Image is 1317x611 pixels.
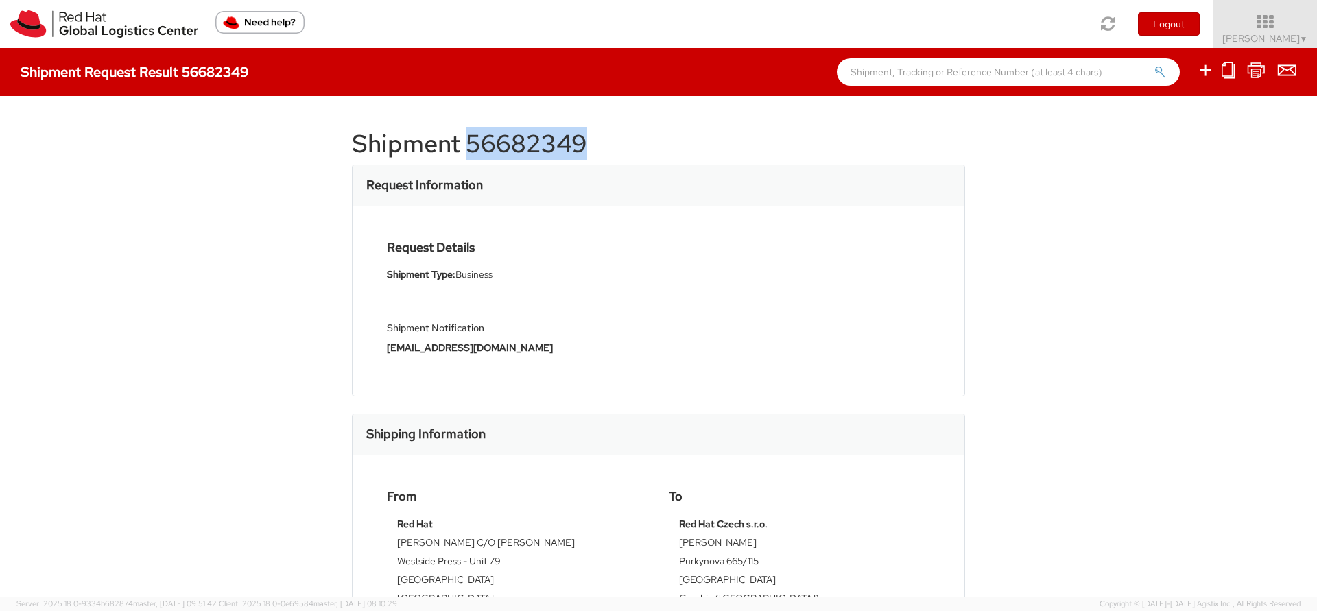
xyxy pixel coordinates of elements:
h4: From [387,490,648,503]
h3: Shipping Information [366,427,486,441]
span: Copyright © [DATE]-[DATE] Agistix Inc., All Rights Reserved [1100,599,1301,610]
strong: Shipment Type: [387,268,455,280]
strong: [EMAIL_ADDRESS][DOMAIN_NAME] [387,342,553,354]
span: [PERSON_NAME] [1222,32,1308,45]
span: master, [DATE] 09:51:42 [133,599,217,608]
h4: To [669,490,930,503]
td: [PERSON_NAME] C/O [PERSON_NAME] [397,536,638,554]
h3: Request Information [366,178,483,192]
span: Client: 2025.18.0-0e69584 [219,599,397,608]
td: [GEOGRAPHIC_DATA] [397,591,638,610]
span: ▼ [1300,34,1308,45]
button: Logout [1138,12,1200,36]
h4: Request Details [387,241,648,254]
li: Business [387,267,648,282]
strong: Red Hat [397,518,433,530]
span: master, [DATE] 08:10:29 [313,599,397,608]
img: rh-logistics-00dfa346123c4ec078e1.svg [10,10,198,38]
td: Czechia ([GEOGRAPHIC_DATA]) [679,591,920,610]
td: Purkynova 665/115 [679,554,920,573]
td: [PERSON_NAME] [679,536,920,554]
h4: Shipment Request Result 56682349 [21,64,249,80]
span: Server: 2025.18.0-9334b682874 [16,599,217,608]
h5: Shipment Notification [387,323,648,333]
strong: Red Hat Czech s.r.o. [679,518,768,530]
button: Need help? [215,11,305,34]
td: [GEOGRAPHIC_DATA] [679,573,920,591]
h1: Shipment 56682349 [352,130,965,158]
td: Westside Press - Unit 79 [397,554,638,573]
input: Shipment, Tracking or Reference Number (at least 4 chars) [837,58,1180,86]
td: [GEOGRAPHIC_DATA] [397,573,638,591]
